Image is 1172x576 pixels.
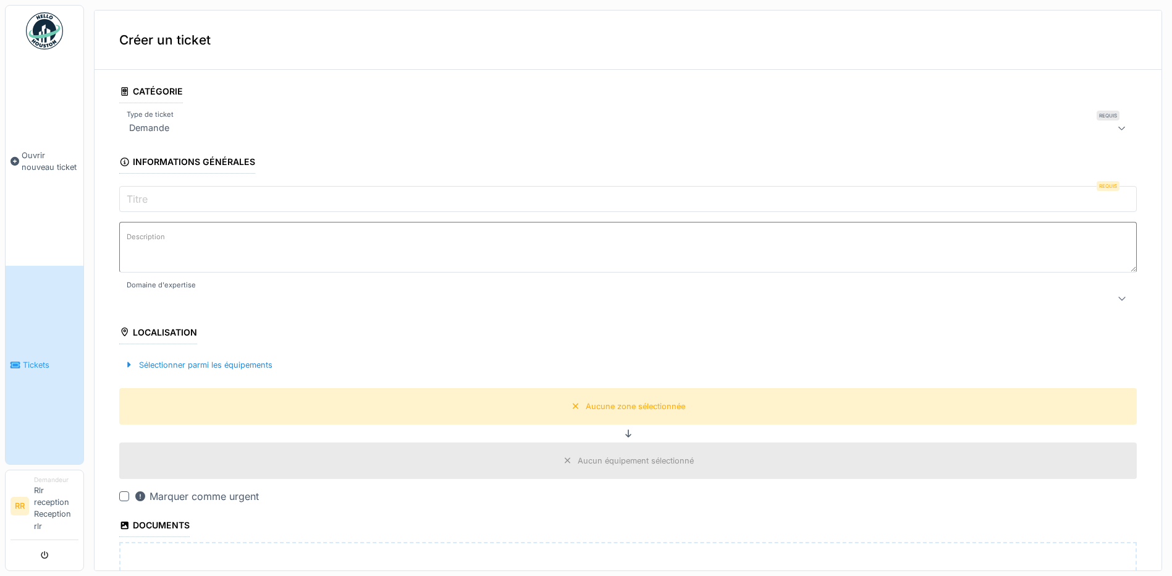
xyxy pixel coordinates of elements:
[124,192,150,206] label: Titre
[34,475,78,485] div: Demandeur
[119,357,277,373] div: Sélectionner parmi les équipements
[124,280,198,290] label: Domaine d'expertise
[134,489,259,504] div: Marquer comme urgent
[124,229,167,245] label: Description
[586,400,685,412] div: Aucune zone sélectionnée
[1097,181,1119,191] div: Requis
[578,455,694,467] div: Aucun équipement sélectionné
[6,266,83,464] a: Tickets
[11,497,29,515] li: RR
[119,153,255,174] div: Informations générales
[34,475,78,537] li: Rlr reception Reception rlr
[26,12,63,49] img: Badge_color-CXgf-gQk.svg
[95,11,1161,70] div: Créer un ticket
[11,475,78,540] a: RR DemandeurRlr reception Reception rlr
[124,121,174,135] div: Demande
[119,516,190,537] div: Documents
[22,150,78,173] span: Ouvrir nouveau ticket
[6,56,83,266] a: Ouvrir nouveau ticket
[119,82,183,103] div: Catégorie
[23,359,78,371] span: Tickets
[119,323,197,344] div: Localisation
[124,109,176,120] label: Type de ticket
[1097,111,1119,121] div: Requis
